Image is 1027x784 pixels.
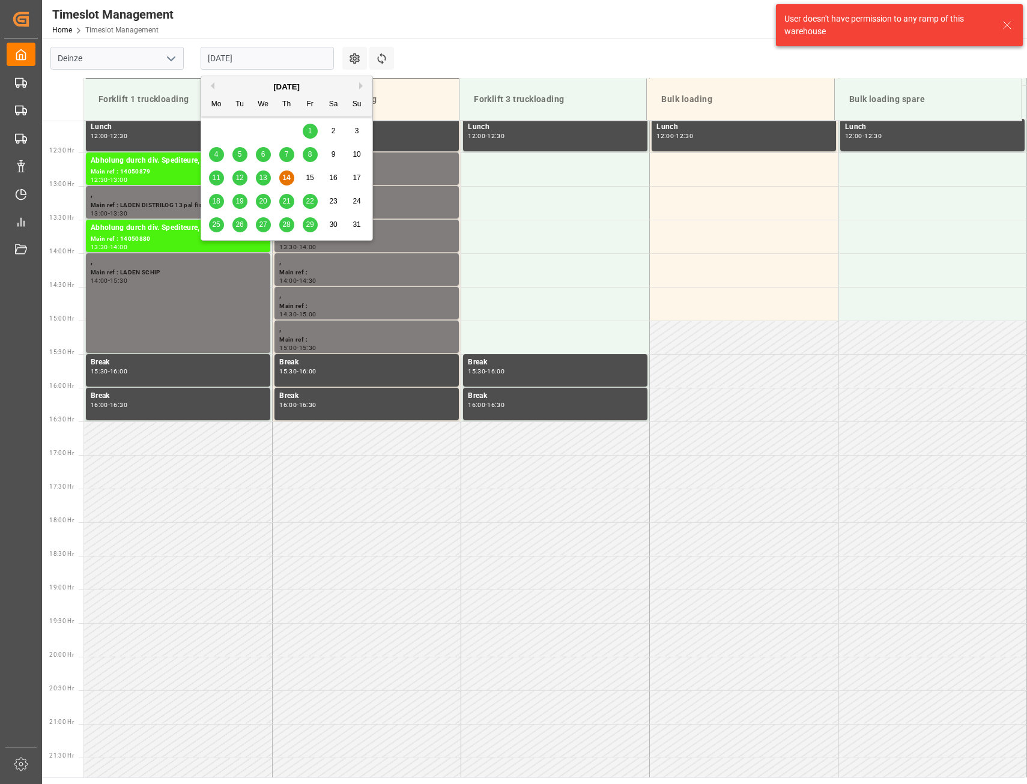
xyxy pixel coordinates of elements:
[329,173,337,182] span: 16
[91,188,265,201] div: ,
[212,197,220,205] span: 18
[94,88,262,110] div: Forklift 1 truckloading
[355,127,359,135] span: 3
[49,483,74,490] span: 17:30 Hr
[279,345,297,351] div: 15:00
[468,369,485,374] div: 15:30
[49,752,74,759] span: 21:30 Hr
[329,197,337,205] span: 23
[279,170,294,185] div: Choose Thursday, August 14th, 2025
[91,244,108,250] div: 13:30
[297,402,298,408] div: -
[209,147,224,162] div: Choose Monday, August 4th, 2025
[297,345,298,351] div: -
[299,278,317,283] div: 14:30
[235,197,243,205] span: 19
[49,248,74,255] span: 14:00 Hr
[91,155,265,167] div: Abholung durch div. Spediteure, COMPO EXPERT Benelux N.V.
[350,217,365,232] div: Choose Sunday, August 31st, 2025
[91,278,108,283] div: 14:00
[49,349,74,355] span: 15:30 Hr
[108,211,110,216] div: -
[108,244,110,250] div: -
[279,402,297,408] div: 16:00
[49,685,74,692] span: 20:30 Hr
[279,323,454,335] div: ,
[49,181,74,187] span: 13:00 Hr
[212,220,220,229] span: 25
[52,5,174,23] div: Timeslot Management
[350,170,365,185] div: Choose Sunday, August 17th, 2025
[303,170,318,185] div: Choose Friday, August 15th, 2025
[353,197,360,205] span: 24
[487,402,504,408] div: 16:30
[201,81,372,93] div: [DATE]
[353,220,360,229] span: 31
[232,147,247,162] div: Choose Tuesday, August 5th, 2025
[232,194,247,209] div: Choose Tuesday, August 19th, 2025
[656,133,674,139] div: 12:00
[279,357,454,369] div: Break
[306,220,314,229] span: 29
[350,124,365,139] div: Choose Sunday, August 3rd, 2025
[232,170,247,185] div: Choose Tuesday, August 12th, 2025
[279,312,297,317] div: 14:30
[297,278,298,283] div: -
[329,220,337,229] span: 30
[326,124,341,139] div: Choose Saturday, August 2nd, 2025
[49,147,74,154] span: 12:30 Hr
[656,121,831,133] div: Lunch
[108,278,110,283] div: -
[326,97,341,112] div: Sa
[259,197,267,205] span: 20
[297,312,298,317] div: -
[469,88,637,110] div: Forklift 3 truckloading
[49,450,74,456] span: 17:00 Hr
[468,121,643,133] div: Lunch
[235,173,243,182] span: 12
[91,177,108,182] div: 12:30
[91,211,108,216] div: 13:00
[256,170,271,185] div: Choose Wednesday, August 13th, 2025
[308,150,312,158] span: 8
[256,147,271,162] div: Choose Wednesday, August 6th, 2025
[299,369,317,374] div: 16:00
[326,147,341,162] div: Choose Saturday, August 9th, 2025
[279,147,294,162] div: Choose Thursday, August 7th, 2025
[91,222,265,234] div: Abholung durch div. Spediteure, COMPO EXPERT Benelux N.V.
[282,197,290,205] span: 21
[49,719,74,725] span: 21:00 Hr
[864,133,882,139] div: 12:30
[326,194,341,209] div: Choose Saturday, August 23rd, 2025
[279,335,454,345] div: Main ref :
[303,97,318,112] div: Fr
[209,97,224,112] div: Mo
[676,133,693,139] div: 12:30
[326,170,341,185] div: Choose Saturday, August 16th, 2025
[279,369,297,374] div: 15:30
[259,173,267,182] span: 13
[332,150,336,158] span: 9
[91,402,108,408] div: 16:00
[359,82,366,89] button: Next Month
[52,26,72,34] a: Home
[232,97,247,112] div: Tu
[49,517,74,523] span: 18:00 Hr
[279,301,454,312] div: Main ref :
[306,197,314,205] span: 22
[303,147,318,162] div: Choose Friday, August 8th, 2025
[303,124,318,139] div: Choose Friday, August 1st, 2025
[656,88,824,110] div: Bulk loading
[110,211,127,216] div: 13:30
[279,289,454,301] div: ,
[232,217,247,232] div: Choose Tuesday, August 26th, 2025
[209,170,224,185] div: Choose Monday, August 11th, 2025
[279,390,454,402] div: Break
[49,382,74,389] span: 16:00 Hr
[108,133,110,139] div: -
[468,357,643,369] div: Break
[110,133,127,139] div: 12:30
[487,369,504,374] div: 16:00
[91,369,108,374] div: 15:30
[108,402,110,408] div: -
